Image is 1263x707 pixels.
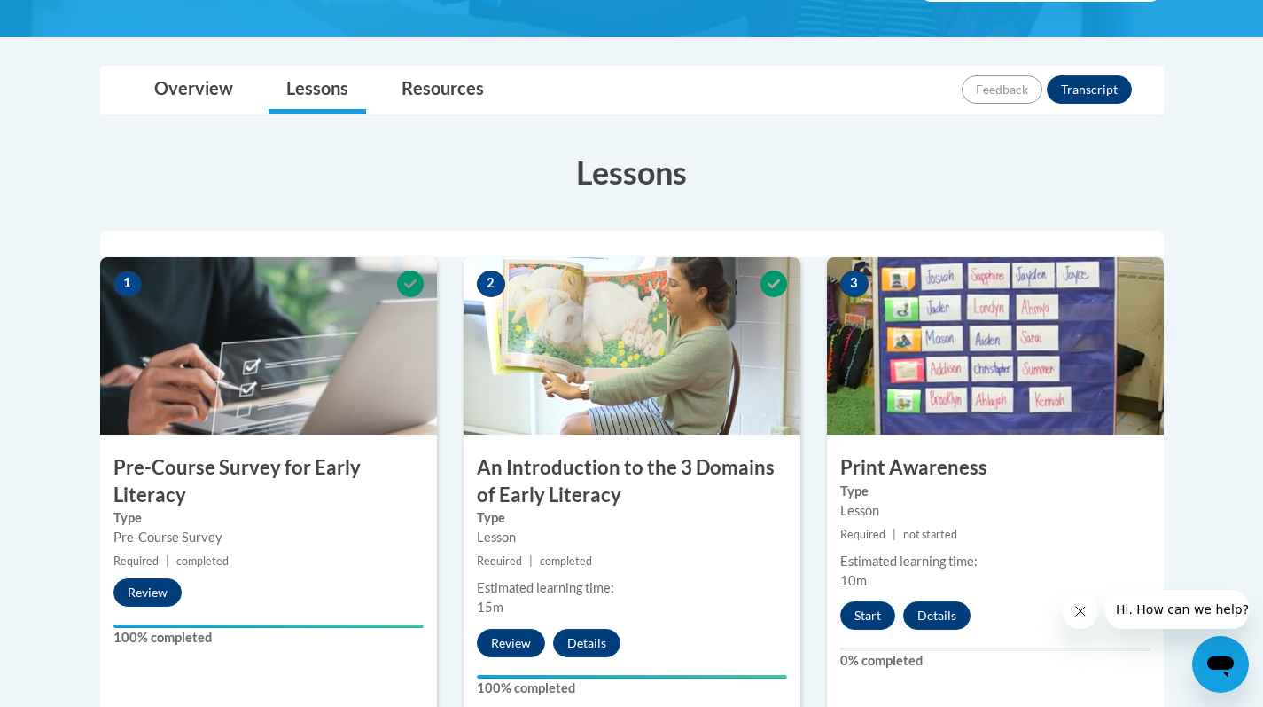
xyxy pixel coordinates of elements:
img: Course Image [827,257,1164,435]
label: Type [840,482,1150,501]
button: Start [840,601,895,630]
label: 100% completed [477,679,787,698]
iframe: Message from company [1105,590,1249,629]
span: not started [903,528,957,541]
span: 2 [477,271,505,297]
h3: An Introduction to the 3 Domains of Early Literacy [464,454,800,509]
span: completed [176,554,229,568]
button: Details [553,629,620,657]
span: completed [540,554,592,568]
span: | [166,554,169,568]
button: Transcript [1047,75,1132,104]
div: Your progress [477,675,787,679]
a: Overview [136,67,251,114]
button: Review [477,629,545,657]
div: Your progress [113,625,424,628]
div: Estimated learning time: [477,578,787,598]
div: Lesson [477,528,787,547]
label: 100% completed [113,628,424,648]
span: | [893,528,896,541]
button: Details [903,601,971,630]
span: 3 [840,271,869,297]
span: 1 [113,271,142,297]
label: Type [477,508,787,528]
span: 10m [840,573,867,588]
h3: Print Awareness [827,454,1164,482]
button: Feedback [962,75,1042,104]
span: | [529,554,533,568]
label: 0% completed [840,651,1150,671]
h3: Lessons [100,150,1164,194]
span: 15m [477,600,503,615]
span: Required [477,554,522,568]
label: Type [113,508,424,528]
img: Course Image [100,257,437,435]
iframe: Close message [1063,593,1098,629]
div: Estimated learning time: [840,552,1150,571]
span: Required [840,528,885,541]
a: Lessons [269,67,366,114]
button: Review [113,578,182,607]
h3: Pre-Course Survey for Early Literacy [100,454,437,509]
div: Pre-Course Survey [113,528,424,547]
img: Course Image [464,257,800,435]
div: Lesson [840,501,1150,521]
span: Required [113,554,159,568]
iframe: Button to launch messaging window [1192,636,1249,693]
a: Resources [384,67,502,114]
